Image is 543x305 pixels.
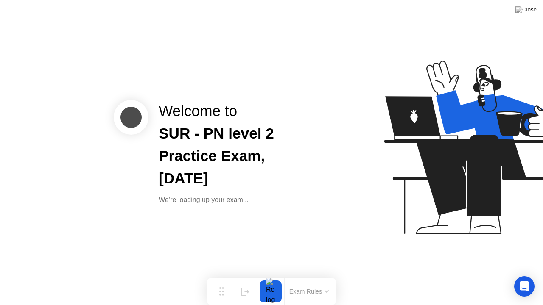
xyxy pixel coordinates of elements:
[159,122,316,189] div: SUR - PN level 2 Practice Exam, [DATE]
[159,195,316,205] div: We’re loading up your exam...
[287,288,332,295] button: Exam Rules
[515,6,537,13] img: Close
[514,276,535,297] div: Open Intercom Messenger
[159,100,316,122] div: Welcome to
